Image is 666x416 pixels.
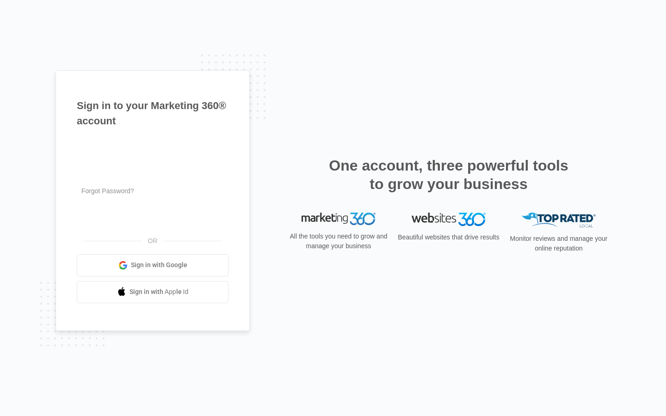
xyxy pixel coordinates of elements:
[522,213,596,228] img: Top Rated Local
[77,281,228,303] a: Sign in with Apple Id
[287,232,390,251] p: All the tools you need to grow and manage your business
[302,213,376,226] img: Marketing 360
[77,254,228,276] a: Sign in with Google
[412,213,486,226] img: Websites 360
[77,98,228,128] h1: Sign in to your Marketing 360® account
[131,260,187,270] span: Sign in with Google
[81,187,134,195] a: Forgot Password?
[507,234,610,253] p: Monitor reviews and manage your online reputation
[142,236,164,246] span: OR
[397,232,500,242] p: Beautiful websites that drive results
[326,156,571,193] h2: One account, three powerful tools to grow your business
[129,287,189,297] span: Sign in with Apple Id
